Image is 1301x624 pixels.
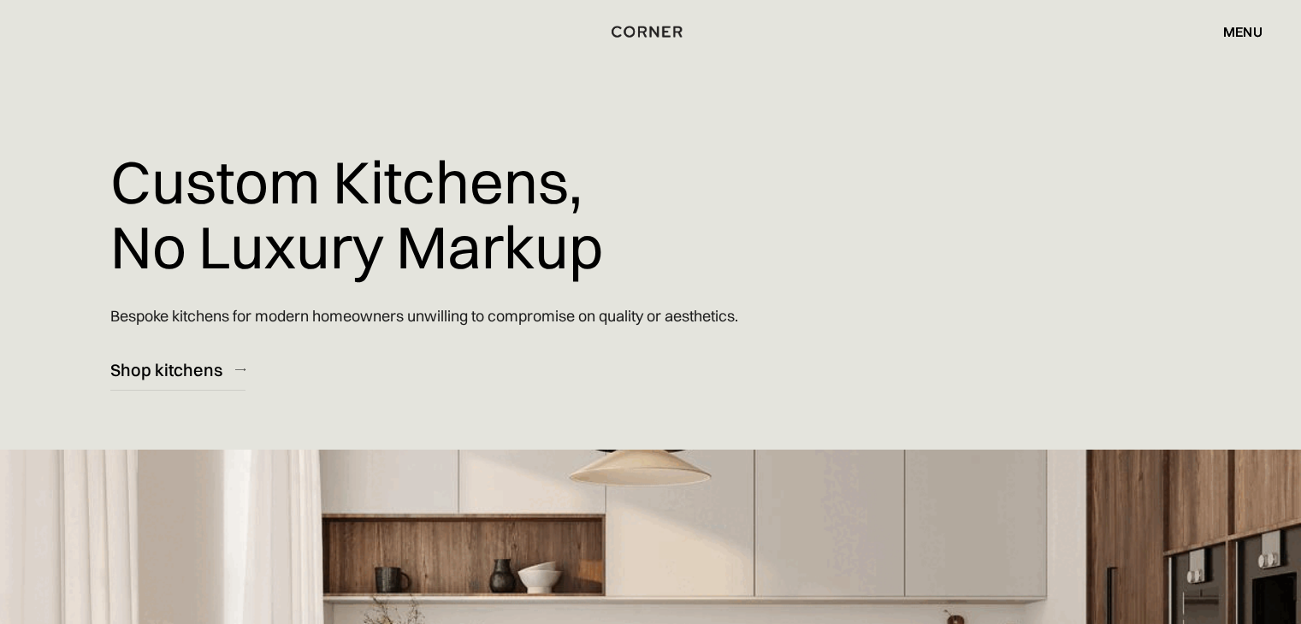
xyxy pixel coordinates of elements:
[110,349,245,391] a: Shop kitchens
[1206,17,1263,46] div: menu
[110,291,738,340] p: Bespoke kitchens for modern homeowners unwilling to compromise on quality or aesthetics.
[110,358,222,381] div: Shop kitchens
[110,137,603,291] h1: Custom Kitchens, No Luxury Markup
[604,21,698,43] a: home
[1223,25,1263,38] div: menu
